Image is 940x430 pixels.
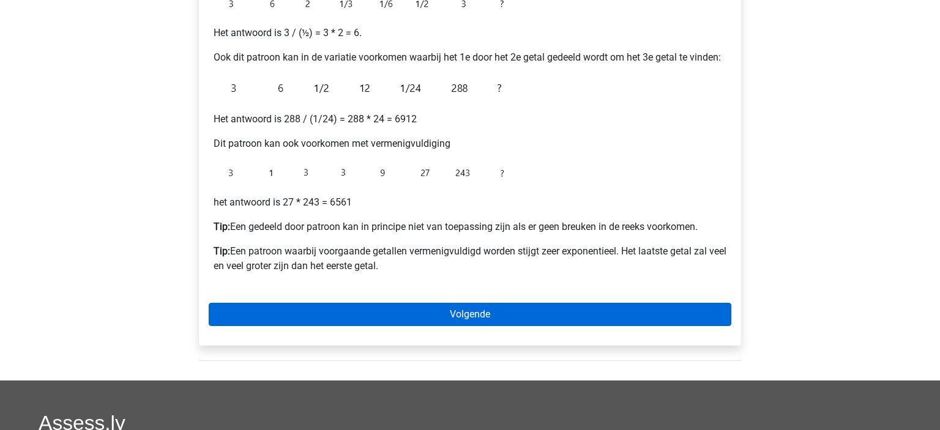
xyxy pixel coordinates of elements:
[214,75,520,102] img: Exceptions_example_2_2.png
[209,303,731,326] a: Volgende
[214,136,726,151] p: Dit patroon kan ook voorkomen met vermenigvuldiging
[214,220,726,234] p: Een gedeeld door patroon kan in principe niet van toepassing zijn als er geen breuken in de reeks...
[214,244,726,273] p: Een patroon waarbij voorgaande getallen vermenigvuldigd worden stijgt zeer exponentieel. Het laat...
[214,245,230,257] b: Tip:
[214,50,726,65] p: Ook dit patroon kan in de variatie voorkomen waarbij het 1e door het 2e getal gedeeld wordt om he...
[214,161,520,185] img: Exceptions_example_2_3.png
[214,195,726,210] p: het antwoord is 27 * 243 = 6561
[214,221,230,232] b: Tip:
[214,26,726,40] p: Het antwoord is 3 / (½) = 3 * 2 = 6.
[214,112,726,127] p: Het antwoord is 288 / (1/24) = 288 * 24 = 6912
